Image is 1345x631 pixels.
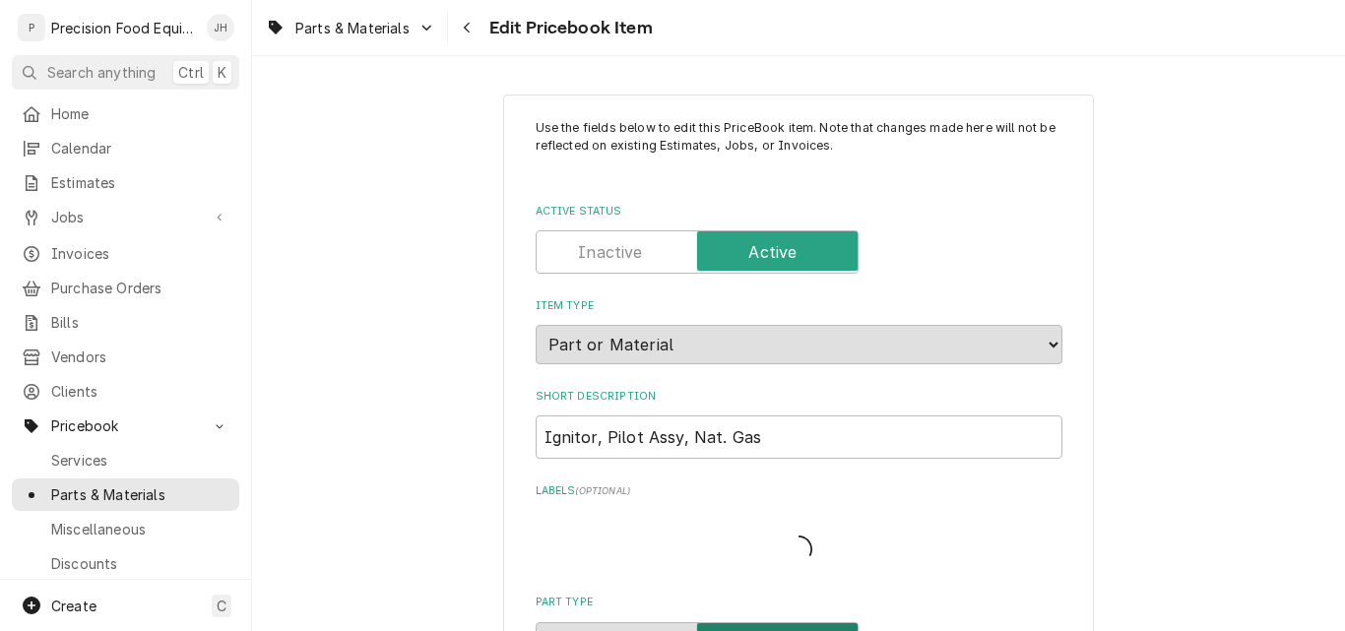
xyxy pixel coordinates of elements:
[51,103,229,124] span: Home
[12,375,239,408] a: Clients
[12,513,239,545] a: Miscellaneous
[51,553,229,574] span: Discounts
[536,298,1062,364] div: Item Type
[12,478,239,511] a: Parts & Materials
[536,204,1062,274] div: Active Status
[51,347,229,367] span: Vendors
[575,485,630,496] span: ( optional )
[51,18,196,38] div: Precision Food Equipment LLC
[178,62,204,83] span: Ctrl
[51,172,229,193] span: Estimates
[218,62,226,83] span: K
[536,595,1062,610] label: Part Type
[536,389,1062,459] div: Short Description
[536,298,1062,314] label: Item Type
[51,415,200,436] span: Pricebook
[12,306,239,339] a: Bills
[295,18,410,38] span: Parts & Materials
[51,381,229,402] span: Clients
[12,237,239,270] a: Invoices
[51,519,229,539] span: Miscellaneous
[51,598,96,614] span: Create
[536,204,1062,220] label: Active Status
[12,410,239,442] a: Go to Pricebook
[452,12,483,43] button: Navigate back
[18,14,45,41] div: P
[536,119,1062,173] p: Use the fields below to edit this PriceBook item. Note that changes made here will not be reflect...
[536,483,1062,571] div: Labels
[12,547,239,580] a: Discounts
[12,132,239,164] a: Calendar
[258,12,443,44] a: Go to Parts & Materials
[51,450,229,471] span: Services
[536,415,1062,459] input: Name used to describe this Part or Material
[207,14,234,41] div: Jason Hertel's Avatar
[51,312,229,333] span: Bills
[51,243,229,264] span: Invoices
[536,389,1062,405] label: Short Description
[785,530,812,571] span: Loading...
[12,97,239,130] a: Home
[536,483,1062,499] label: Labels
[47,62,156,83] span: Search anything
[51,484,229,505] span: Parts & Materials
[217,596,226,616] span: C
[12,166,239,199] a: Estimates
[207,14,234,41] div: JH
[12,55,239,90] button: Search anythingCtrlK
[51,207,200,227] span: Jobs
[483,15,653,41] span: Edit Pricebook Item
[51,278,229,298] span: Purchase Orders
[12,341,239,373] a: Vendors
[51,138,229,158] span: Calendar
[12,444,239,476] a: Services
[12,272,239,304] a: Purchase Orders
[12,201,239,233] a: Go to Jobs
